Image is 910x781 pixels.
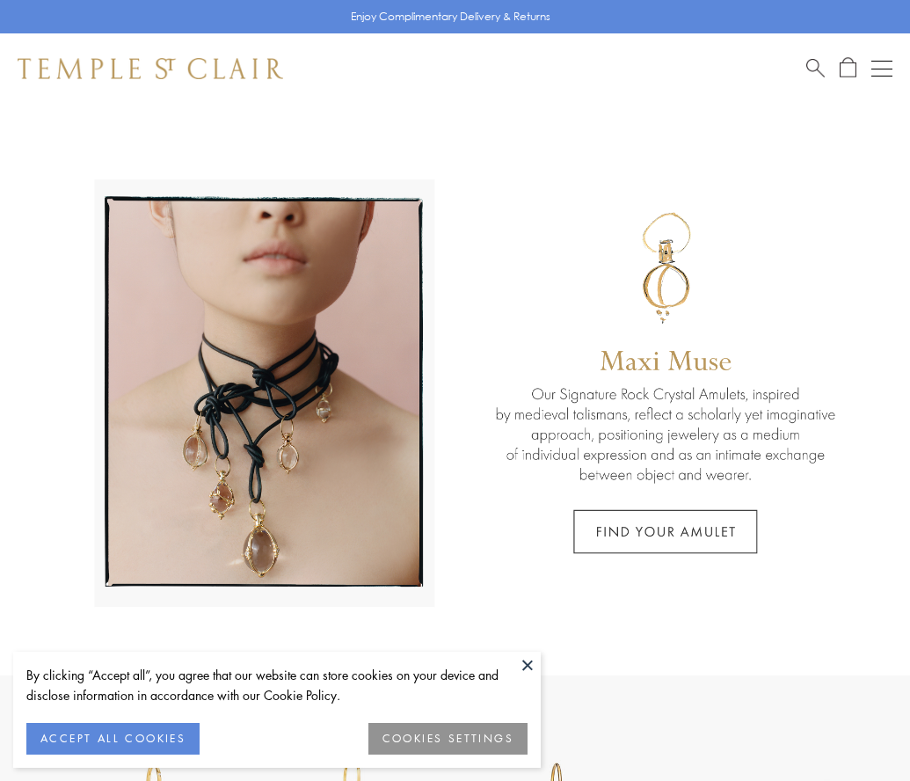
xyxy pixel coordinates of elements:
button: ACCEPT ALL COOKIES [26,723,200,755]
div: By clicking “Accept all”, you agree that our website can store cookies on your device and disclos... [26,665,528,705]
button: COOKIES SETTINGS [368,723,528,755]
a: Search [806,57,825,79]
button: Open navigation [871,58,892,79]
p: Enjoy Complimentary Delivery & Returns [351,8,550,26]
img: Temple St. Clair [18,58,283,79]
a: Open Shopping Bag [840,57,856,79]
